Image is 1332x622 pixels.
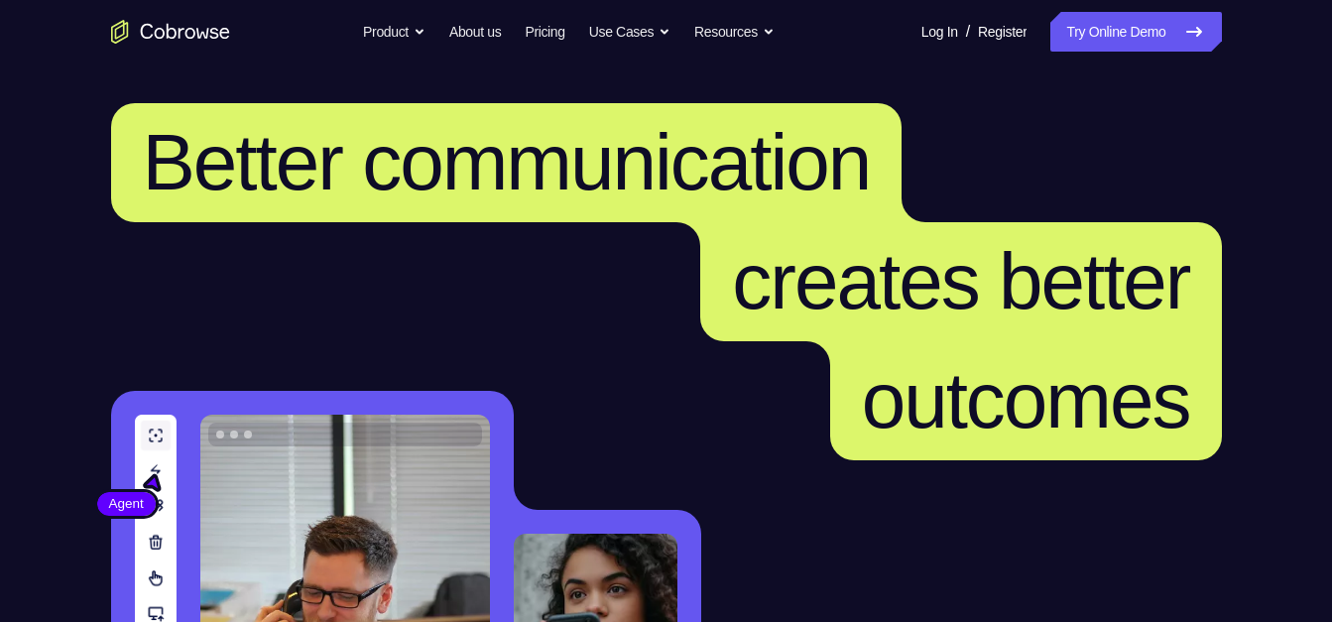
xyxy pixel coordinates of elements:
span: outcomes [862,356,1190,444]
button: Use Cases [589,12,670,52]
span: Better communication [143,118,871,206]
a: About us [449,12,501,52]
a: Go to the home page [111,20,230,44]
span: creates better [732,237,1189,325]
span: Agent [97,494,156,514]
a: Try Online Demo [1050,12,1221,52]
a: Register [978,12,1027,52]
button: Product [363,12,425,52]
a: Log In [921,12,958,52]
a: Pricing [525,12,564,52]
button: Resources [694,12,775,52]
span: / [966,20,970,44]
